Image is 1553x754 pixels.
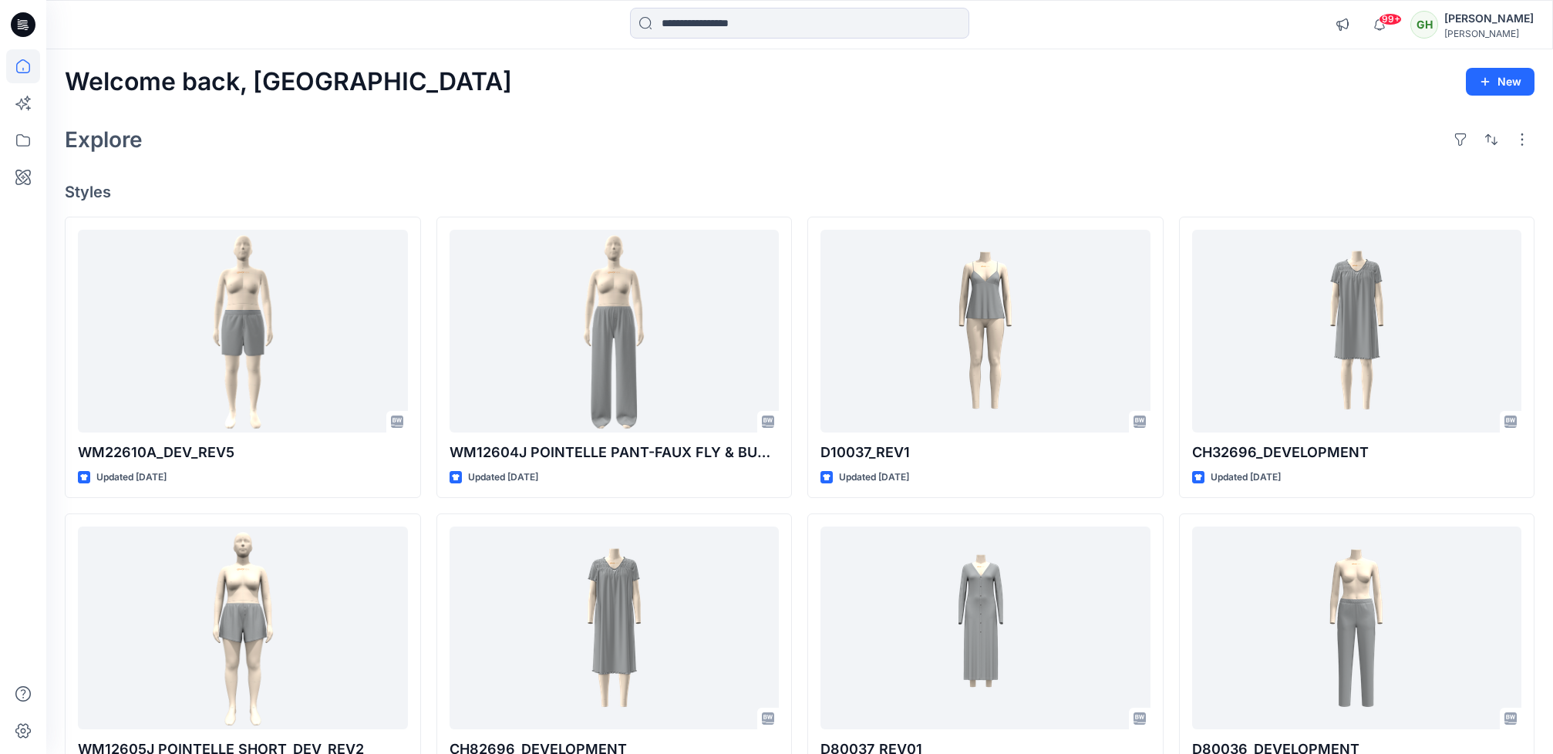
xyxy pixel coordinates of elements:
[1444,9,1534,28] div: [PERSON_NAME]
[839,470,909,486] p: Updated [DATE]
[450,442,780,463] p: WM12604J POINTELLE PANT-FAUX FLY & BUTTONS + PICOT_REV2
[78,442,408,463] p: WM22610A_DEV_REV5
[1410,11,1438,39] div: GH
[820,230,1150,433] a: D10037_REV1
[1444,28,1534,39] div: [PERSON_NAME]
[1466,68,1534,96] button: New
[1211,470,1281,486] p: Updated [DATE]
[1192,230,1522,433] a: CH32696_DEVELOPMENT
[65,68,512,96] h2: Welcome back, [GEOGRAPHIC_DATA]
[65,127,143,152] h2: Explore
[65,183,1534,201] h4: Styles
[468,470,538,486] p: Updated [DATE]
[820,442,1150,463] p: D10037_REV1
[1192,527,1522,729] a: D80036_DEVELOPMENT
[450,527,780,729] a: CH82696_DEVELOPMENT
[1192,442,1522,463] p: CH32696_DEVELOPMENT
[96,470,167,486] p: Updated [DATE]
[820,527,1150,729] a: D80037_REV01
[450,230,780,433] a: WM12604J POINTELLE PANT-FAUX FLY & BUTTONS + PICOT_REV2
[1379,13,1402,25] span: 99+
[78,527,408,729] a: WM12605J POINTELLE SHORT_DEV_REV2
[78,230,408,433] a: WM22610A_DEV_REV5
